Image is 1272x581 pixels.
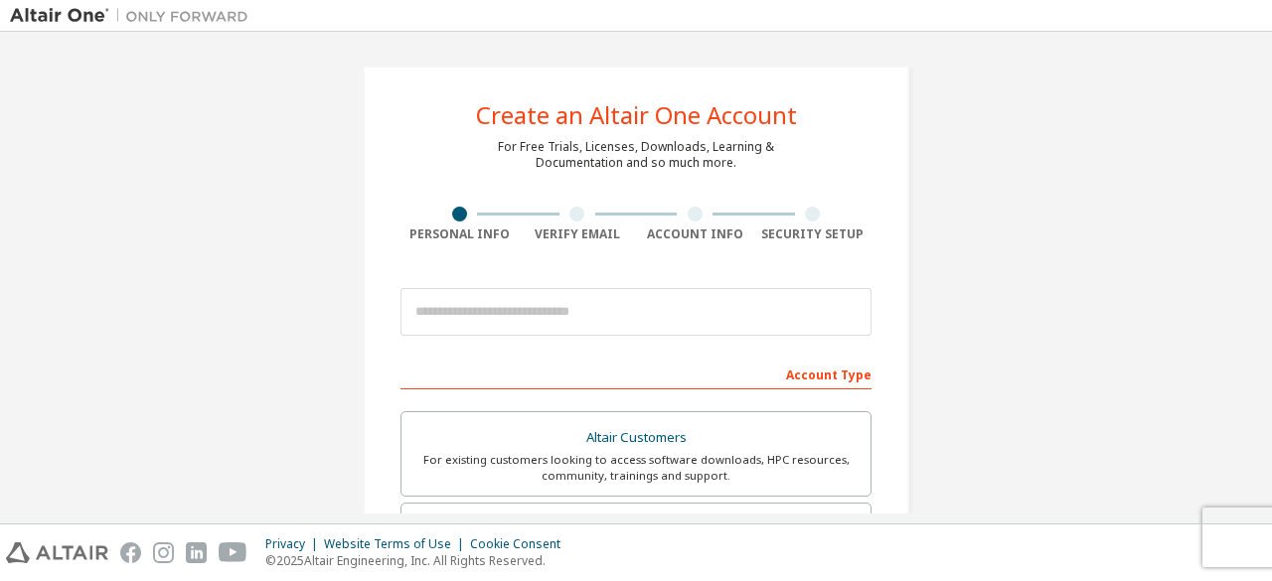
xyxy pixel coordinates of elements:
div: For existing customers looking to access software downloads, HPC resources, community, trainings ... [413,452,859,484]
div: Personal Info [400,226,519,242]
div: Account Type [400,358,872,389]
img: facebook.svg [120,542,141,563]
img: instagram.svg [153,542,174,563]
img: linkedin.svg [186,542,207,563]
img: altair_logo.svg [6,542,108,563]
div: Cookie Consent [470,536,572,552]
img: Altair One [10,6,258,26]
img: youtube.svg [219,542,247,563]
div: For Free Trials, Licenses, Downloads, Learning & Documentation and so much more. [498,139,774,171]
div: Security Setup [754,226,873,242]
div: Altair Customers [413,424,859,452]
div: Account Info [636,226,754,242]
div: Website Terms of Use [324,536,470,552]
p: © 2025 Altair Engineering, Inc. All Rights Reserved. [265,552,572,569]
div: Verify Email [519,226,637,242]
div: Create an Altair One Account [476,103,797,127]
div: Privacy [265,536,324,552]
